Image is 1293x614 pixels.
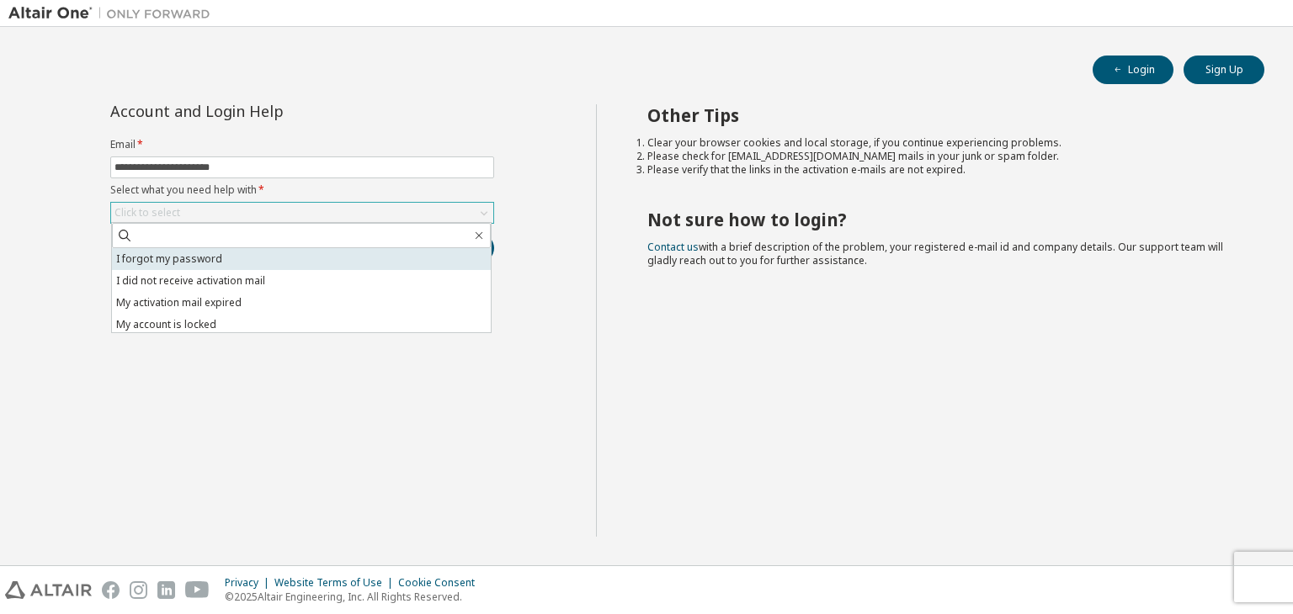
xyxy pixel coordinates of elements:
[110,183,494,197] label: Select what you need help with
[398,576,485,590] div: Cookie Consent
[647,240,699,254] a: Contact us
[647,150,1235,163] li: Please check for [EMAIL_ADDRESS][DOMAIN_NAME] mails in your junk or spam folder.
[647,104,1235,126] h2: Other Tips
[1093,56,1173,84] button: Login
[102,581,120,599] img: facebook.svg
[112,248,491,270] li: I forgot my password
[225,576,274,590] div: Privacy
[114,206,180,220] div: Click to select
[8,5,219,22] img: Altair One
[647,136,1235,150] li: Clear your browser cookies and local storage, if you continue experiencing problems.
[111,203,493,223] div: Click to select
[274,576,398,590] div: Website Terms of Use
[647,209,1235,230] h2: Not sure how to login?
[185,581,210,599] img: youtube.svg
[647,240,1223,267] span: with a brief description of the problem, your registered e-mail id and company details. Our suppo...
[1184,56,1264,84] button: Sign Up
[157,581,175,599] img: linkedin.svg
[110,104,418,118] div: Account and Login Help
[647,163,1235,177] li: Please verify that the links in the activation e-mails are not expired.
[225,590,485,604] p: © 2025 Altair Engineering, Inc. All Rights Reserved.
[5,581,92,599] img: altair_logo.svg
[130,581,147,599] img: instagram.svg
[110,138,494,151] label: Email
